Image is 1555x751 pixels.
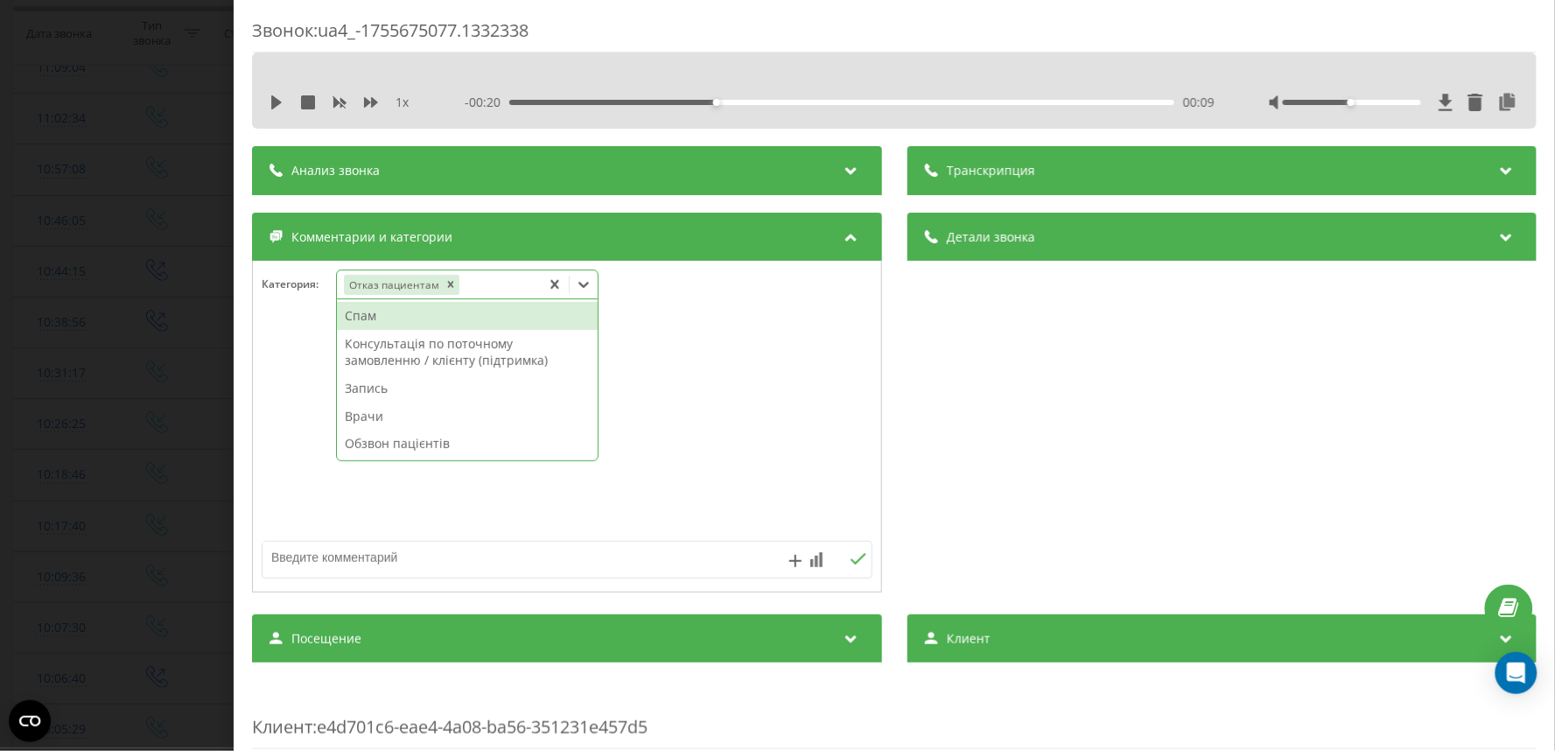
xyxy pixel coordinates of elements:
[9,700,51,742] button: Open CMP widget
[946,228,1034,246] span: Детали звонка
[441,275,459,295] div: Remove Отказ пациентам
[337,302,598,330] div: Спам
[252,680,1537,749] div: : e4d701c6-eae4-4a08-ba56-351231e457d5
[337,403,598,431] div: Врачи
[946,162,1034,179] span: Транскрипция
[291,228,452,246] span: Комментарии и категории
[291,162,380,179] span: Анализ звонка
[946,630,990,648] span: Клиент
[262,278,336,291] h4: Категория :
[252,18,1537,53] div: Звонок : ua4_-1755675077.1332338
[1347,99,1354,106] div: Accessibility label
[1495,652,1537,694] div: Open Intercom Messenger
[337,375,598,403] div: Запись
[464,94,508,111] span: - 00:20
[291,630,361,648] span: Посещение
[337,330,598,375] div: Консультація по поточному замовленню / клієнту (підтримка)
[337,430,598,458] div: Обзвон пацієнтів
[1182,94,1214,111] span: 00:09
[396,94,409,111] span: 1 x
[252,715,312,739] span: Клиент
[343,275,441,295] div: Отказ пациентам
[712,99,719,106] div: Accessibility label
